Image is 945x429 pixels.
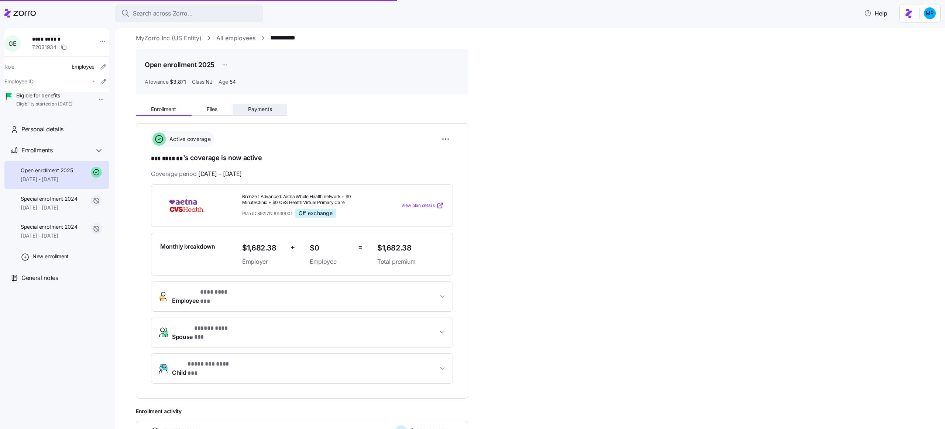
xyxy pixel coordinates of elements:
[16,101,72,107] span: Eligibility started on [DATE]
[167,135,211,143] span: Active coverage
[133,9,193,18] span: Search across Zorro...
[242,242,285,254] span: $1,682.38
[172,324,234,342] span: Spouse
[924,7,936,19] img: b954e4dfce0f5620b9225907d0f7229f
[21,125,63,134] span: Personal details
[299,210,333,217] span: Off exchange
[16,92,72,99] span: Eligible for benefits
[207,107,217,112] span: Files
[32,44,56,51] span: 72031934
[32,253,69,260] span: New enrollment
[151,169,242,179] span: Coverage period
[401,202,444,209] a: View plan details
[291,242,295,253] span: +
[858,6,893,21] button: Help
[242,257,285,266] span: Employer
[377,242,444,254] span: $1,682.38
[72,63,94,70] span: Employee
[92,78,94,85] span: -
[401,202,435,209] span: View plan details
[160,197,213,214] img: Aetna CVS Health
[21,273,58,283] span: General notes
[21,232,78,239] span: [DATE] - [DATE]
[145,60,214,69] h1: Open enrollment 2025
[21,195,78,203] span: Special enrollment 2024
[21,223,78,231] span: Special enrollment 2024
[145,78,168,86] span: Allowance
[206,78,212,86] span: NJ
[136,408,468,415] span: Enrollment activity
[170,78,186,86] span: $3,871
[151,153,453,163] h1: 's coverage is now active
[310,257,352,266] span: Employee
[21,204,78,211] span: [DATE] - [DATE]
[248,107,272,112] span: Payments
[8,41,16,46] span: G E
[151,107,176,112] span: Enrollment
[242,194,371,206] span: Bronze 1 Advanced: Aetna Whole Health network + $0 MinuteClinic + $0 CVS Health Virtual Primary Care
[219,78,228,86] span: Age
[216,34,255,43] a: All employees
[21,167,73,174] span: Open enrollment 2025
[358,242,362,253] span: =
[230,78,236,86] span: 54
[192,78,205,86] span: Class
[136,34,202,43] a: MyZorro Inc (US Entity)
[21,146,52,155] span: Enrollments
[21,176,73,183] span: [DATE] - [DATE]
[310,242,352,254] span: $0
[115,4,263,22] button: Search across Zorro...
[198,169,242,179] span: [DATE] - [DATE]
[242,210,292,217] span: Plan ID: 89217NJ0130001
[160,242,215,251] span: Monthly breakdown
[172,360,232,377] span: Child
[864,9,887,18] span: Help
[377,257,444,266] span: Total premium
[172,288,236,305] span: Employee
[4,63,14,70] span: Role
[4,78,34,85] span: Employee ID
